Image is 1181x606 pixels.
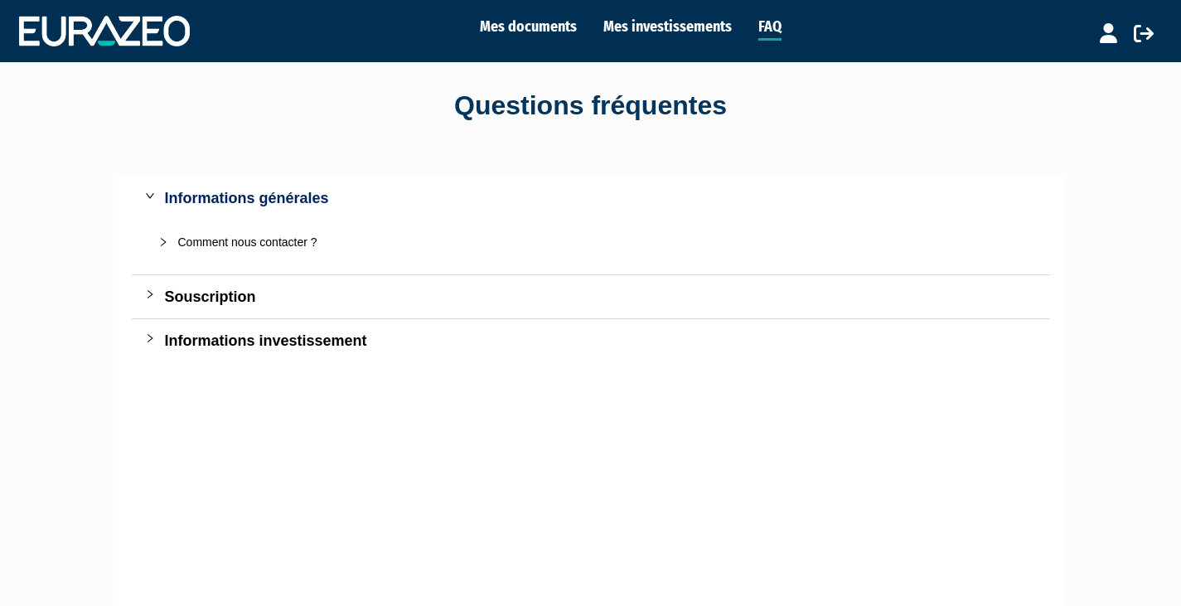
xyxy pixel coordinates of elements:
[145,223,1037,261] div: Comment nous contacter ?
[603,15,732,38] a: Mes investissements
[758,15,782,41] a: FAQ
[158,237,168,247] span: collapsed
[145,191,155,201] span: expanded
[145,289,155,299] span: collapsed
[145,333,155,343] span: collapsed
[165,187,1037,210] div: Informations générales
[178,233,1024,251] div: Comment nous contacter ?
[480,15,577,38] a: Mes documents
[132,319,1050,362] div: Informations investissement
[165,329,1037,352] div: Informations investissement
[132,275,1050,318] div: Souscription
[119,87,1063,125] div: Questions fréquentes
[132,177,1050,220] div: Informations générales
[19,16,190,46] img: 1732889491-logotype_eurazeo_blanc_rvb.png
[165,285,1037,308] div: Souscription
